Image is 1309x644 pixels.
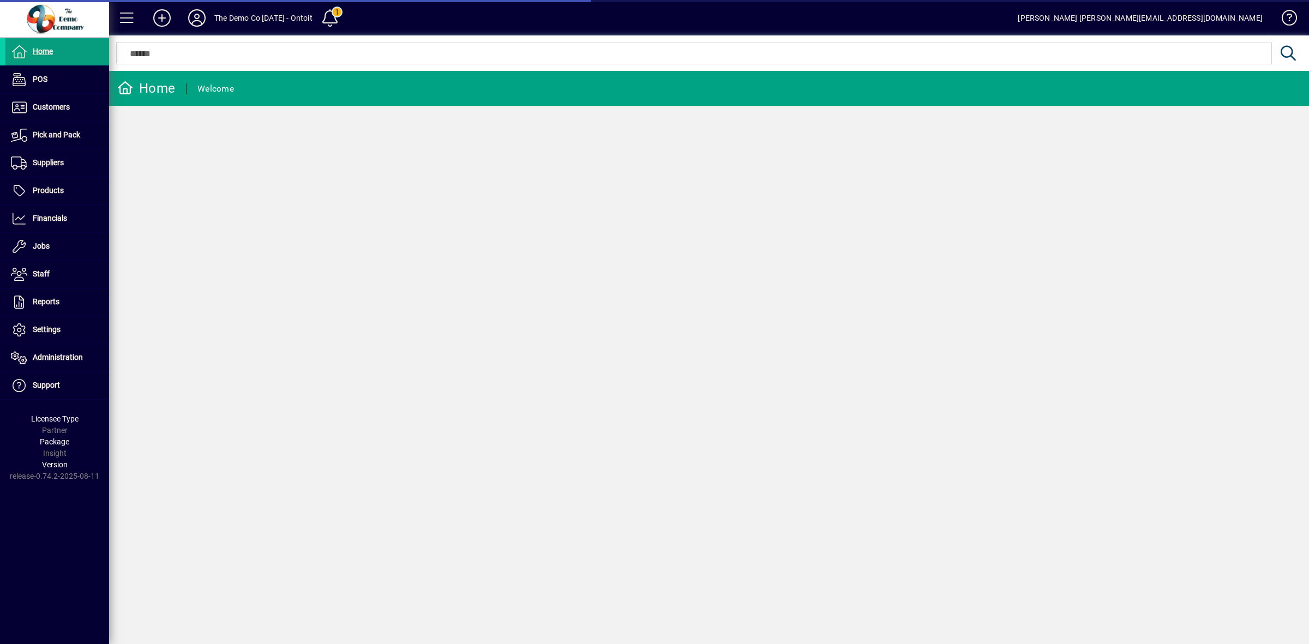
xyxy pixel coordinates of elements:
a: Reports [5,288,109,316]
span: Products [33,186,64,195]
span: Customers [33,103,70,111]
a: Suppliers [5,149,109,177]
div: Home [117,80,175,97]
a: Jobs [5,233,109,260]
div: Welcome [197,80,234,98]
a: Support [5,372,109,399]
a: Settings [5,316,109,344]
span: Support [33,381,60,389]
span: Pick and Pack [33,130,80,139]
div: The Demo Co [DATE] - Ontoit [214,9,313,27]
a: Products [5,177,109,204]
a: Customers [5,94,109,121]
span: Version [42,460,68,469]
a: POS [5,66,109,93]
span: Suppliers [33,158,64,167]
span: Administration [33,353,83,362]
span: Reports [33,297,59,306]
div: [PERSON_NAME] [PERSON_NAME][EMAIL_ADDRESS][DOMAIN_NAME] [1018,9,1263,27]
span: Package [40,437,69,446]
a: Staff [5,261,109,288]
span: Jobs [33,242,50,250]
span: POS [33,75,47,83]
span: Settings [33,325,61,334]
a: Knowledge Base [1274,2,1295,38]
a: Pick and Pack [5,122,109,149]
span: Licensee Type [31,414,79,423]
span: Financials [33,214,67,222]
span: Home [33,47,53,56]
span: Staff [33,269,50,278]
a: Financials [5,205,109,232]
a: Administration [5,344,109,371]
button: Add [145,8,179,28]
button: Profile [179,8,214,28]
